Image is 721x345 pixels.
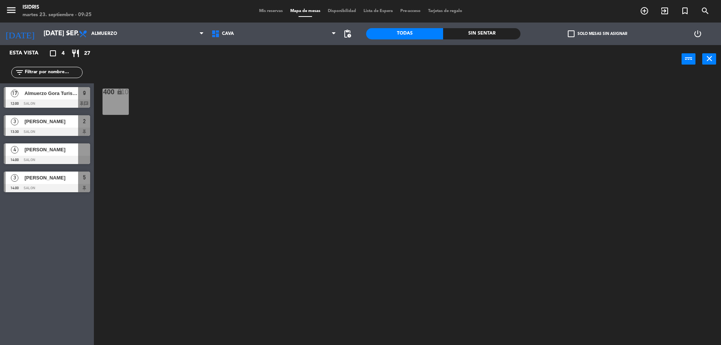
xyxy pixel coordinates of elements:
i: search [701,6,710,15]
i: turned_in_not [680,6,689,15]
i: menu [6,5,17,16]
i: close [705,54,714,63]
span: Disponibilidad [324,9,360,13]
span: 5 [83,173,86,182]
span: [PERSON_NAME] [24,174,78,182]
span: 3 [11,174,18,182]
button: close [702,53,716,65]
span: Mapa de mesas [287,9,324,13]
span: check_box_outline_blank [568,30,575,37]
span: 4 [11,146,18,154]
div: Todas [366,28,443,39]
button: power_input [682,53,695,65]
div: isidris [23,4,92,11]
span: 17 [11,90,18,97]
span: Almuerzo [91,31,117,36]
i: arrow_drop_down [64,29,73,38]
i: exit_to_app [660,6,669,15]
button: menu [6,5,17,18]
div: 10 [121,89,128,95]
i: crop_square [48,49,57,58]
span: Mis reservas [255,9,287,13]
span: 9 [83,89,86,98]
label: Solo mesas sin asignar [568,30,627,37]
i: restaurant [71,49,80,58]
span: 4 [62,49,65,58]
div: 400 [103,89,104,95]
i: power_input [684,54,693,63]
div: Esta vista [4,49,54,58]
span: Almuerzo Gora Turismo [24,89,78,97]
span: [PERSON_NAME] [24,118,78,125]
div: martes 23. septiembre - 09:25 [23,11,92,19]
i: add_circle_outline [640,6,649,15]
div: Sin sentar [443,28,520,39]
span: pending_actions [343,29,352,38]
i: lock [116,89,123,95]
span: Pre-acceso [397,9,424,13]
span: CAVA [222,31,234,36]
i: power_settings_new [693,29,702,38]
span: 2 [83,117,86,126]
span: Lista de Espera [360,9,397,13]
span: 27 [84,49,90,58]
span: Tarjetas de regalo [424,9,466,13]
i: filter_list [15,68,24,77]
input: Filtrar por nombre... [24,68,82,77]
span: 3 [11,118,18,125]
span: [PERSON_NAME] [24,146,78,154]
